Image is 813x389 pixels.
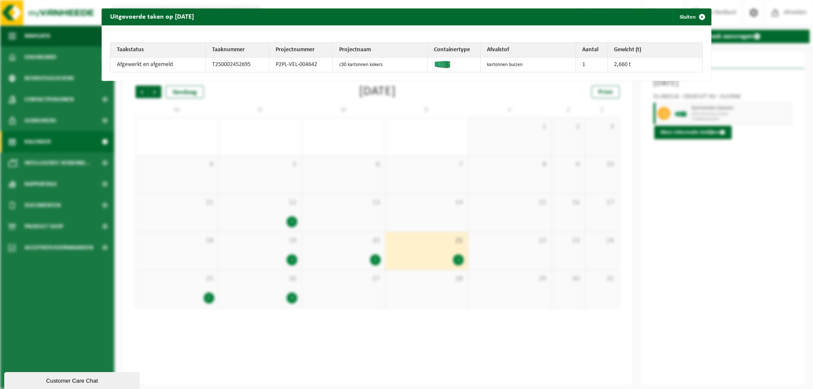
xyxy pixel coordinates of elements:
td: Afgewerkt en afgemeld [111,58,206,72]
td: 1 [576,58,608,72]
h2: Uitgevoerde taken op [DATE] [102,8,202,25]
th: Aantal [576,43,608,58]
td: P2PL-VEL-004642 [269,58,333,72]
th: Taakstatus [111,43,206,58]
button: Sluiten [673,8,711,25]
th: Afvalstof [481,43,576,58]
td: kartonnen buizen [481,58,576,72]
td: T250002452695 [206,58,269,72]
th: Projectnummer [269,43,333,58]
img: HK-XC-30-GN-00 [434,60,451,68]
td: c30 kartonnen kokers [333,58,428,72]
th: Containertype [428,43,481,58]
td: 2,660 t [608,58,703,72]
th: Projectnaam [333,43,428,58]
iframe: chat widget [4,370,141,389]
th: Gewicht (t) [608,43,703,58]
th: Taaknummer [206,43,269,58]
